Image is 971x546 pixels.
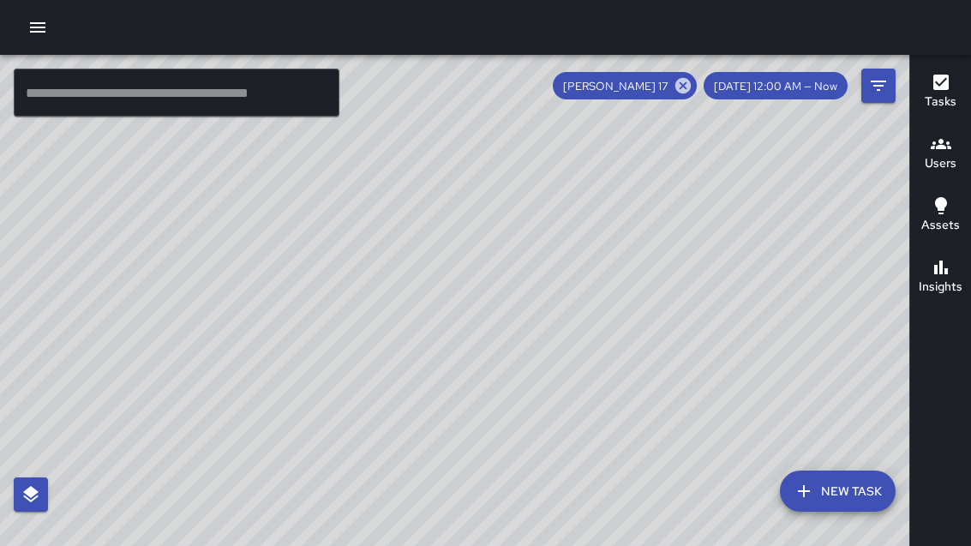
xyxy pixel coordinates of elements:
span: [PERSON_NAME] 17 [553,79,679,93]
div: [PERSON_NAME] 17 [553,72,697,99]
h6: Insights [919,278,962,297]
span: [DATE] 12:00 AM — Now [704,79,848,93]
button: Tasks [910,62,971,123]
button: Insights [910,247,971,309]
button: New Task [780,471,896,512]
h6: Users [925,154,956,173]
button: Assets [910,185,971,247]
button: Users [910,123,971,185]
h6: Tasks [925,93,956,111]
h6: Assets [921,216,960,235]
button: Filters [861,69,896,103]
